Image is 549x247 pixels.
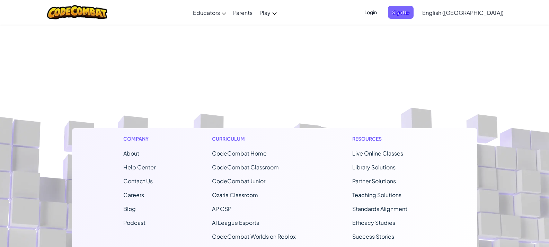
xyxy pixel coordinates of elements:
[256,3,280,22] a: Play
[123,177,153,185] span: Contact Us
[123,219,145,226] a: Podcast
[123,191,144,199] a: Careers
[352,205,407,212] a: Standards Alignment
[212,233,296,240] a: CodeCombat Worlds on Roblox
[123,150,139,157] a: About
[47,5,108,19] img: CodeCombat logo
[352,177,396,185] a: Partner Solutions
[212,177,265,185] a: CodeCombat Junior
[352,191,401,199] span: Teaching Solutions
[212,135,296,142] h1: Curriculum
[212,150,267,157] span: CodeCombat Home
[388,6,414,19] button: Sign Up
[212,164,279,171] a: CodeCombat Classroom
[123,164,156,171] a: Help Center
[212,205,231,212] a: AP CSP
[352,135,426,142] h1: Resources
[360,6,381,19] button: Login
[352,233,394,240] a: Success Stories
[123,205,136,212] a: Blog
[212,191,258,199] a: Ozaria Classroom
[123,135,156,142] h1: Company
[193,9,220,16] span: Educators
[259,9,271,16] span: Play
[419,3,507,22] a: English ([GEOGRAPHIC_DATA])
[230,3,256,22] a: Parents
[422,9,504,16] span: English ([GEOGRAPHIC_DATA])
[189,3,230,22] a: Educators
[352,150,403,157] a: Live Online Classes
[352,219,395,226] a: Efficacy Studies
[212,219,259,226] a: AI League Esports
[352,164,396,171] a: Library Solutions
